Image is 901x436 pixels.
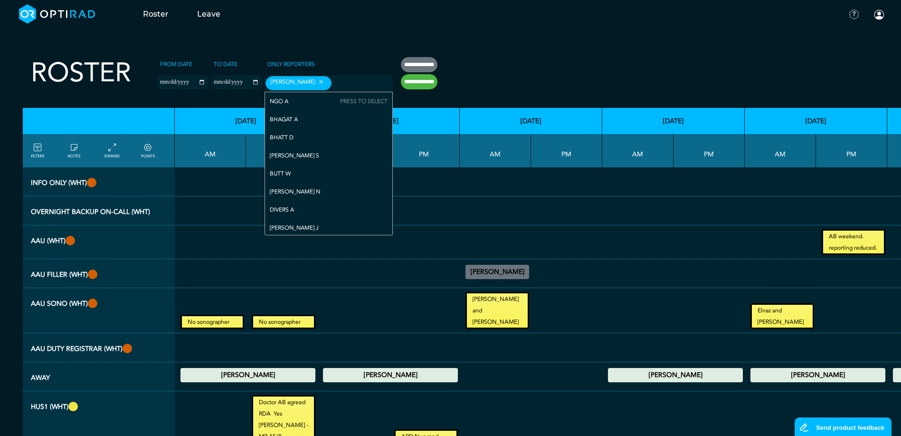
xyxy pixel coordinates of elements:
label: Only Reporters [265,57,318,71]
th: PM [389,134,460,167]
th: [DATE] [745,108,887,134]
h2: Roster [31,57,131,89]
div: Maternity Leave 00:00 - 23:59 [608,368,743,382]
th: AM [602,134,673,167]
div: Bhagat A [265,110,392,128]
small: No sonographer [253,316,314,328]
th: AAU Sono (WHT) [23,288,175,333]
th: Away [23,362,175,391]
summary: [PERSON_NAME] [609,369,741,381]
label: From date [157,57,195,71]
summary: [PERSON_NAME] [467,266,528,278]
th: AM [460,134,531,167]
th: PM [246,134,317,167]
th: [DATE] [460,108,602,134]
div: [PERSON_NAME] N [265,183,392,201]
div: Butt W [265,165,392,183]
div: [PERSON_NAME] [266,76,332,90]
a: show/hide notes [67,142,80,159]
a: collapse/expand entries [104,142,120,159]
th: [DATE] [602,108,745,134]
label: To date [211,57,240,71]
img: brand-opti-rad-logos-blue-and-white-d2f68631ba2948856bd03f2d395fb146ddc8fb01b4b6e9315ea85fa773367... [19,4,95,24]
small: No sonographer [182,316,243,328]
th: AM [175,134,246,167]
small: [PERSON_NAME] and [PERSON_NAME] [467,293,528,328]
small: AB weekend. reporting reduced. [823,231,884,253]
div: Bhatt D [265,128,392,146]
th: AAU Duty Registrar (WHT) [23,333,175,362]
a: FILTERS [31,142,44,159]
input: null [333,79,381,88]
th: AAU (WHT) [23,225,175,259]
summary: [PERSON_NAME] [182,369,314,381]
th: PM [531,134,602,167]
th: PM [816,134,887,167]
th: INFO ONLY (WHT) [23,167,175,196]
a: collapse/expand expected points [141,142,155,159]
th: AM [745,134,816,167]
div: Annual Leave 00:00 - 23:59 [180,368,315,382]
div: Annual Leave 00:00 - 23:59 [323,368,458,382]
div: [PERSON_NAME] S [265,146,392,165]
div: Maternity Leave 00:00 - 23:59 [750,368,885,382]
summary: [PERSON_NAME] [324,369,456,381]
button: Remove item: 'b42ad489-9210-4e0b-8d16-e309d1c5fb59' [315,78,326,85]
div: General CT/General MRI/General XR 08:30 - 10:30 [465,265,529,279]
div: Divers A [265,201,392,219]
th: [DATE] [175,108,317,134]
th: Overnight backup on-call (WHT) [23,196,175,225]
th: AAU FILLER (WHT) [23,259,175,288]
th: PM [673,134,745,167]
summary: [PERSON_NAME] [752,369,884,381]
div: [PERSON_NAME] J [265,219,392,237]
div: Ngo A [265,92,392,110]
small: Elnaz and [PERSON_NAME] [752,305,813,328]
